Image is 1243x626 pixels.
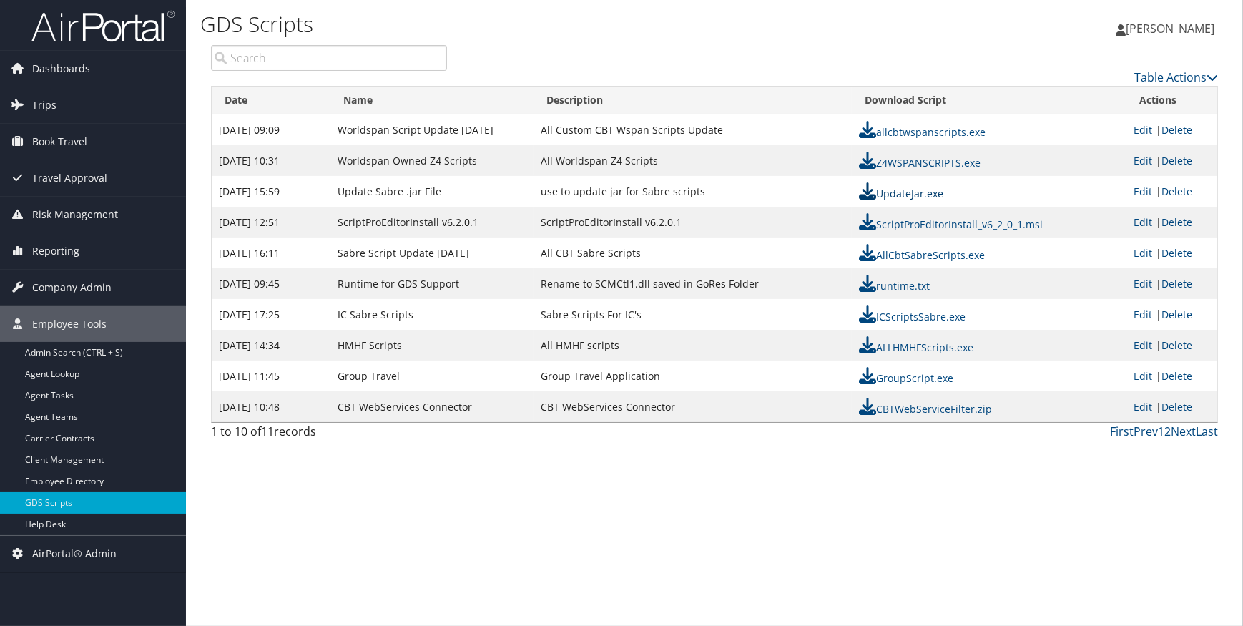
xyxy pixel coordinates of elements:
[330,207,534,238] td: ScriptProEditorInstall v6.2.0.1
[859,125,986,139] a: allcbtwspanscripts.exe
[212,176,330,207] td: [DATE] 15:59
[1134,154,1152,167] a: Edit
[534,145,852,176] td: All Worldspan Z4 Scripts
[32,233,79,269] span: Reporting
[1161,215,1192,229] a: Delete
[1134,308,1152,321] a: Edit
[211,423,447,447] div: 1 to 10 of records
[1161,154,1192,167] a: Delete
[859,187,943,200] a: UpdateJar.exe
[1134,338,1152,352] a: Edit
[1134,185,1152,198] a: Edit
[534,299,852,330] td: Sabre Scripts For IC's
[32,536,117,572] span: AirPortal® Admin
[534,176,852,207] td: use to update jar for Sabre scripts
[330,391,534,422] td: CBT WebServices Connector
[534,268,852,299] td: Rename to SCMCtl1.dll saved in GoRes Folder
[859,279,930,293] a: runtime.txt
[859,248,985,262] a: AllCbtSabreScripts.exe
[212,238,330,268] td: [DATE] 16:11
[200,9,886,39] h1: GDS Scripts
[1126,207,1217,238] td: |
[859,402,992,416] a: CBTWebServiceFilter.zip
[1161,338,1192,352] a: Delete
[1126,330,1217,361] td: |
[1126,268,1217,299] td: |
[1126,176,1217,207] td: |
[212,87,330,114] th: Date: activate to sort column ascending
[212,145,330,176] td: [DATE] 10:31
[1164,424,1171,439] a: 2
[534,330,852,361] td: All HMHF scripts
[1126,114,1217,145] td: |
[1134,400,1152,414] a: Edit
[1161,369,1192,383] a: Delete
[1196,424,1218,439] a: Last
[330,361,534,391] td: Group Travel
[211,45,447,71] input: Search
[1171,424,1196,439] a: Next
[1134,369,1152,383] a: Edit
[859,156,981,170] a: Z4WSPANSCRIPTS.exe
[1161,185,1192,198] a: Delete
[1126,238,1217,268] td: |
[859,341,973,354] a: ALLHMHFScripts.exe
[330,268,534,299] td: Runtime for GDS Support
[330,330,534,361] td: HMHF Scripts
[1161,246,1192,260] a: Delete
[534,361,852,391] td: Group Travel Application
[32,270,112,305] span: Company Admin
[1126,361,1217,391] td: |
[1134,246,1152,260] a: Edit
[534,238,852,268] td: All CBT Sabre Scripts
[32,51,90,87] span: Dashboards
[32,197,118,233] span: Risk Management
[1126,21,1214,36] span: [PERSON_NAME]
[330,238,534,268] td: Sabre Script Update [DATE]
[1126,391,1217,422] td: |
[212,330,330,361] td: [DATE] 14:34
[330,176,534,207] td: Update Sabre .jar File
[212,268,330,299] td: [DATE] 09:45
[859,310,966,323] a: ICScriptsSabre.exe
[1126,145,1217,176] td: |
[1116,7,1229,50] a: [PERSON_NAME]
[212,361,330,391] td: [DATE] 11:45
[31,9,175,43] img: airportal-logo.png
[212,299,330,330] td: [DATE] 17:25
[212,391,330,422] td: [DATE] 10:48
[534,391,852,422] td: CBT WebServices Connector
[32,306,107,342] span: Employee Tools
[1161,400,1192,414] a: Delete
[1110,424,1134,439] a: First
[32,124,87,160] span: Book Travel
[859,217,1043,231] a: ScriptProEditorInstall_v6_2_0_1.msi
[1134,424,1158,439] a: Prev
[1134,69,1218,85] a: Table Actions
[534,114,852,145] td: All Custom CBT Wspan Scripts Update
[1161,277,1192,290] a: Delete
[859,371,953,385] a: GroupScript.exe
[1134,123,1152,137] a: Edit
[32,87,56,123] span: Trips
[330,299,534,330] td: IC Sabre Scripts
[330,87,534,114] th: Name: activate to sort column ascending
[1134,277,1152,290] a: Edit
[1134,215,1152,229] a: Edit
[330,114,534,145] td: Worldspan Script Update [DATE]
[261,424,274,439] span: 11
[534,87,852,114] th: Description: activate to sort column ascending
[1161,308,1192,321] a: Delete
[1126,87,1217,114] th: Actions
[1126,299,1217,330] td: |
[1158,424,1164,439] a: 1
[212,114,330,145] td: [DATE] 09:09
[212,207,330,238] td: [DATE] 12:51
[534,207,852,238] td: ScriptProEditorInstall v6.2.0.1
[1161,123,1192,137] a: Delete
[852,87,1126,114] th: Download Script: activate to sort column ascending
[330,145,534,176] td: Worldspan Owned Z4 Scripts
[32,160,107,196] span: Travel Approval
